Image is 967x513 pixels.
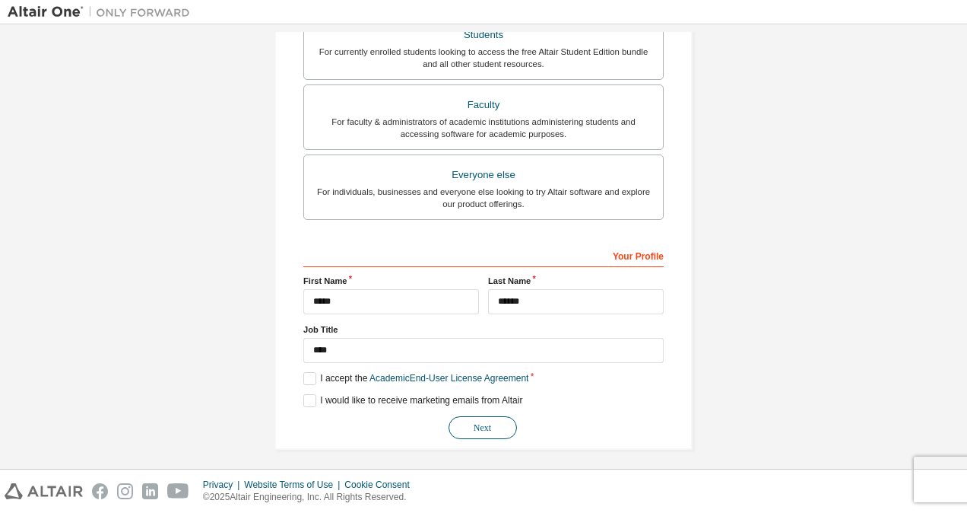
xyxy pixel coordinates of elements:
div: Faculty [313,94,654,116]
label: First Name [303,275,479,287]
div: For currently enrolled students looking to access the free Altair Student Edition bundle and all ... [313,46,654,70]
label: I would like to receive marketing emails from Altair [303,394,522,407]
img: linkedin.svg [142,483,158,499]
label: I accept the [303,372,528,385]
img: altair_logo.svg [5,483,83,499]
div: For individuals, businesses and everyone else looking to try Altair software and explore our prod... [313,186,654,210]
div: Your Profile [303,243,664,267]
div: Students [313,24,654,46]
label: Job Title [303,323,664,336]
p: © 2025 Altair Engineering, Inc. All Rights Reserved. [203,491,419,504]
img: instagram.svg [117,483,133,499]
a: Academic End-User License Agreement [369,373,528,384]
div: For faculty & administrators of academic institutions administering students and accessing softwa... [313,116,654,140]
button: Next [449,416,517,439]
div: Privacy [203,479,244,491]
div: Website Terms of Use [244,479,344,491]
div: Cookie Consent [344,479,418,491]
img: youtube.svg [167,483,189,499]
div: Everyone else [313,164,654,186]
img: facebook.svg [92,483,108,499]
img: Altair One [8,5,198,20]
label: Last Name [488,275,664,287]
